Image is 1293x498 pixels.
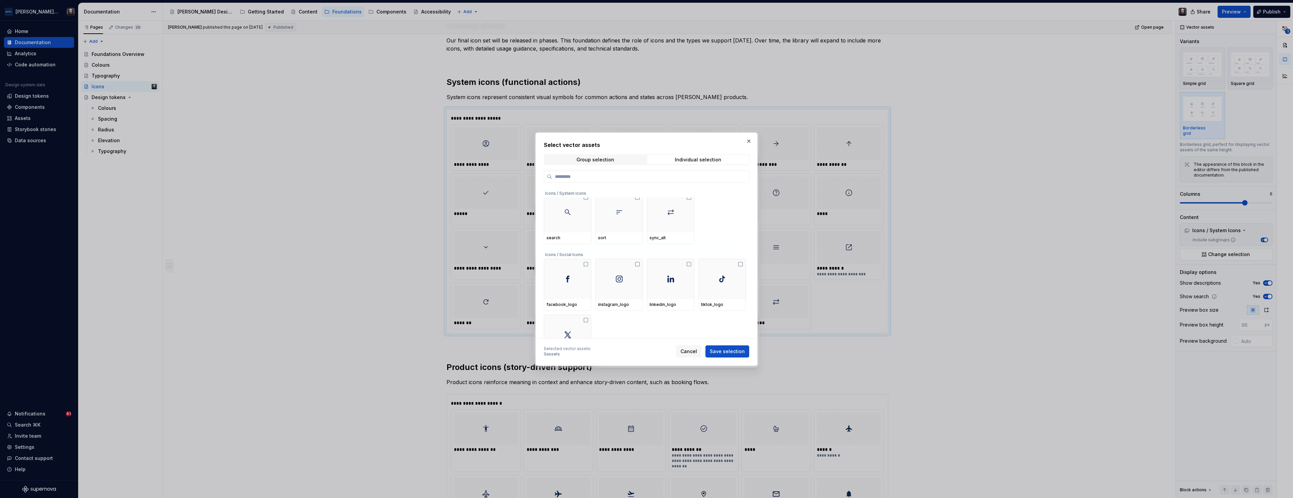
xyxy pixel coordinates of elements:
[576,157,614,162] div: Group selection
[544,141,749,149] h2: Select vector assets
[675,157,721,162] div: Individual selection
[701,302,743,307] div: tiktok_logo
[544,346,591,351] div: Selected vector assets :
[705,345,749,357] button: Save selection
[650,235,692,241] div: sync_alt
[544,248,746,259] div: Icons / Social Icons
[598,235,640,241] div: sort
[546,302,589,307] div: facebook_logo
[598,302,640,307] div: instagram_logo
[544,351,591,357] div: 0 assets
[546,235,589,241] div: search
[681,348,697,355] span: Cancel
[676,345,701,357] button: Cancel
[544,187,746,197] div: Icons / System Icons
[650,302,692,307] div: linkedin_logo
[710,348,745,355] span: Save selection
